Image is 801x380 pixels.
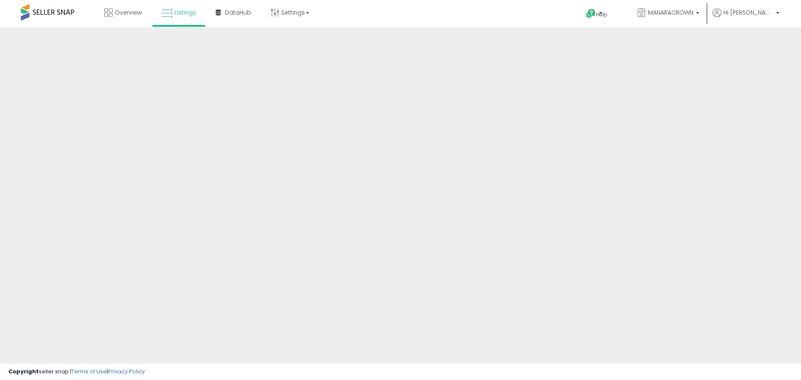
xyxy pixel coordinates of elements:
[648,8,693,17] span: MANARACROWN
[596,11,607,18] span: Help
[8,368,145,376] div: seller snap | |
[723,8,773,17] span: Hi [PERSON_NAME]
[586,8,596,19] i: Get Help
[71,367,107,375] a: Terms of Use
[115,8,142,17] span: Overview
[225,8,251,17] span: DataHub
[713,8,779,27] a: Hi [PERSON_NAME]
[8,367,39,375] strong: Copyright
[579,2,624,27] a: Help
[174,8,196,17] span: Listings
[108,367,145,375] a: Privacy Policy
